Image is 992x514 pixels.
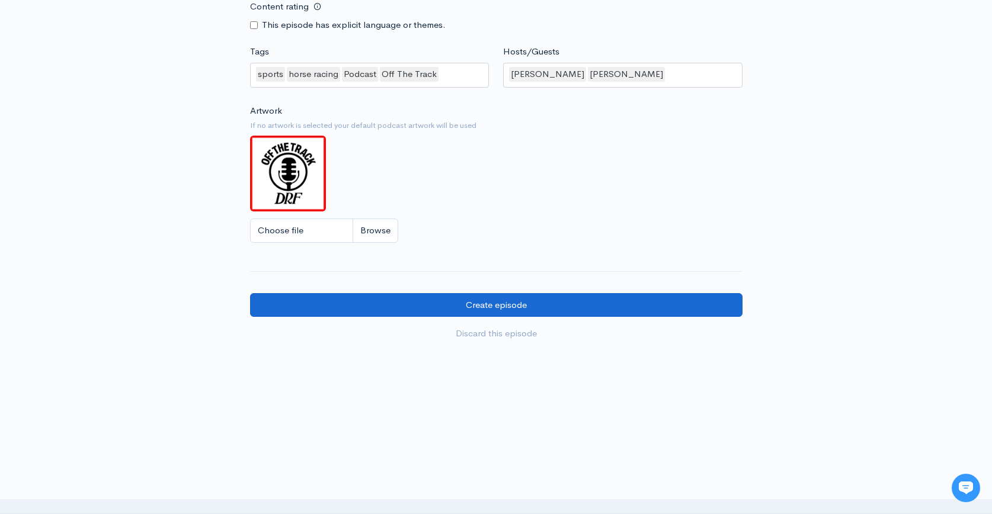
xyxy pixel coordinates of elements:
[952,474,980,502] iframe: gist-messenger-bubble-iframe
[250,322,743,346] a: Discard this episode
[262,18,446,32] label: This episode has explicit language or themes.
[18,57,219,76] h1: Hi 👋
[250,293,743,317] input: Create episode
[18,79,219,136] h2: Just let us know if you need anything and we'll be happy to help! 🙂
[18,157,219,181] button: New conversation
[250,104,282,118] label: Artwork
[256,67,285,82] div: sports
[76,164,142,174] span: New conversation
[588,67,665,82] div: [PERSON_NAME]
[342,67,378,82] div: Podcast
[380,67,439,82] div: Off The Track
[250,120,743,131] small: If no artwork is selected your default podcast artwork will be used
[287,67,340,82] div: horse racing
[16,203,221,217] p: Find an answer quickly
[509,67,586,82] div: [PERSON_NAME]
[34,223,212,246] input: Search articles
[503,45,559,59] label: Hosts/Guests
[250,45,269,59] label: Tags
